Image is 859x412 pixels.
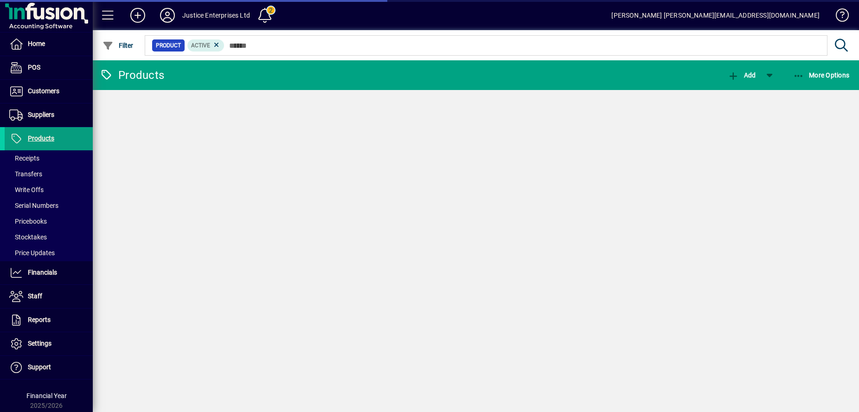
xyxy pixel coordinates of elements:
span: Stocktakes [9,233,47,241]
span: Product [156,41,181,50]
span: Settings [28,340,51,347]
a: Receipts [5,150,93,166]
span: Support [28,363,51,371]
span: Financial Year [26,392,67,399]
a: Suppliers [5,103,93,127]
div: [PERSON_NAME] [PERSON_NAME][EMAIL_ADDRESS][DOMAIN_NAME] [611,8,820,23]
button: More Options [791,67,852,84]
div: Products [100,68,164,83]
a: Stocktakes [5,229,93,245]
a: POS [5,56,93,79]
button: Filter [100,37,136,54]
a: Settings [5,332,93,355]
span: Reports [28,316,51,323]
a: Reports [5,309,93,332]
span: Products [28,135,54,142]
span: Price Updates [9,249,55,257]
span: Customers [28,87,59,95]
button: Add [123,7,153,24]
span: POS [28,64,40,71]
a: Customers [5,80,93,103]
span: Suppliers [28,111,54,118]
a: Write Offs [5,182,93,198]
a: Transfers [5,166,93,182]
span: Staff [28,292,42,300]
span: Add [728,71,756,79]
a: Knowledge Base [829,2,847,32]
span: Active [191,42,210,49]
button: Add [725,67,758,84]
span: More Options [793,71,850,79]
a: Price Updates [5,245,93,261]
a: Financials [5,261,93,284]
span: Serial Numbers [9,202,58,209]
mat-chip: Activation Status: Active [187,39,224,51]
span: Filter [103,42,134,49]
div: Justice Enterprises Ltd [182,8,250,23]
a: Staff [5,285,93,308]
span: Financials [28,269,57,276]
span: Receipts [9,154,39,162]
span: Write Offs [9,186,44,193]
span: Pricebooks [9,218,47,225]
a: Serial Numbers [5,198,93,213]
a: Pricebooks [5,213,93,229]
a: Home [5,32,93,56]
a: Support [5,356,93,379]
button: Profile [153,7,182,24]
span: Home [28,40,45,47]
span: Transfers [9,170,42,178]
